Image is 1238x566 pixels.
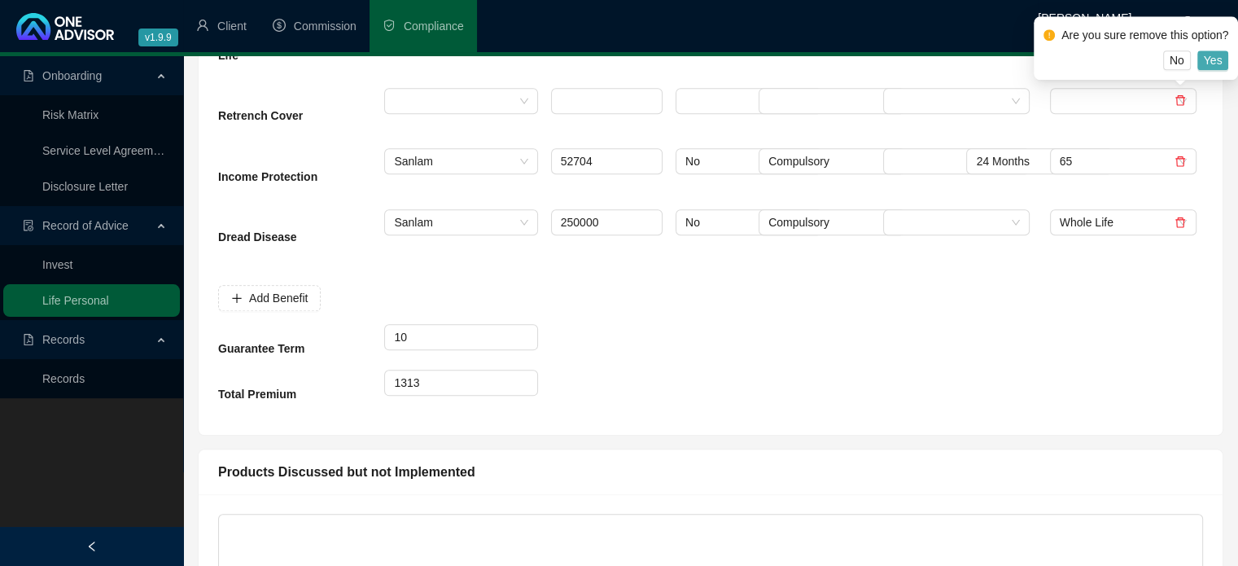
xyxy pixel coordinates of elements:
[42,108,98,121] a: Risk Matrix
[1204,51,1223,69] span: Yes
[42,372,85,385] a: Records
[218,49,238,62] span: Life
[1175,94,1186,107] a: delete
[1061,26,1228,44] div: Are you sure remove this option?
[218,340,371,358] h4: Guarantee Term
[976,149,1103,173] span: 24 Months
[1175,216,1186,229] a: delete
[23,334,34,345] span: file-pdf
[218,385,371,403] h4: Total Premium
[42,333,85,346] span: Records
[218,462,1203,482] div: Products Discussed but not Implemented
[217,20,247,33] span: Client
[394,149,527,173] span: Sanlam
[196,19,209,32] span: user
[273,19,286,32] span: dollar
[685,149,812,173] span: No
[218,285,321,311] button: Add Benefit
[42,219,129,232] span: Record of Advice
[42,69,102,82] span: Onboarding
[23,220,34,231] span: file-done
[218,109,303,122] span: Retrench Cover
[1043,29,1055,41] span: exclamation-circle
[218,230,297,244] span: Dread Disease
[685,210,812,235] span: No
[42,180,128,193] a: Disclosure Letter
[249,289,308,307] span: Add Benefit
[231,292,243,304] span: plus
[1038,4,1152,22] div: [PERSON_NAME]
[294,20,357,33] span: Commission
[42,258,72,271] a: Invest
[16,13,114,40] img: 2df55531c6924b55f21c4cf5d4484680-logo-light.svg
[1175,155,1186,168] a: delete
[383,19,396,32] span: safety
[1170,51,1184,69] span: No
[1060,149,1187,173] span: 65
[23,70,34,81] span: file-pdf
[1175,156,1186,167] span: delete
[768,210,895,235] span: Compulsory
[394,210,527,235] span: Sanlam
[1197,50,1229,70] button: Yes
[1163,50,1191,70] button: No
[42,144,169,157] a: Service Level Agreement
[768,149,895,173] span: Compulsory
[218,170,317,183] span: Income Protection
[404,20,464,33] span: Compliance
[1175,94,1186,106] span: delete
[86,541,98,552] span: left
[42,294,109,307] a: Life Personal
[1060,210,1187,235] span: Whole Life
[1175,217,1186,228] span: delete
[138,29,178,46] span: v1.9.9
